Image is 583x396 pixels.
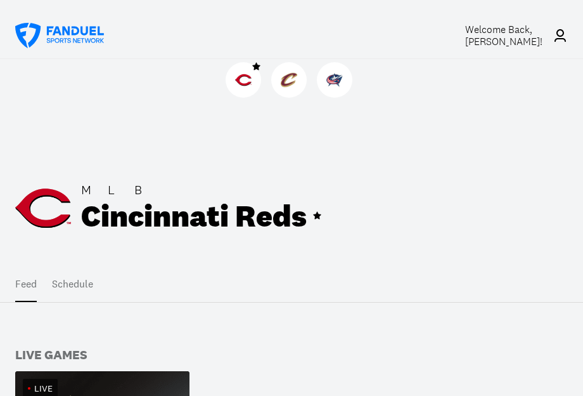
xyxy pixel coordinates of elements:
[15,180,71,236] img: CINCINNATI REDS team logo
[81,197,307,234] div: Cincinnati Reds
[428,23,568,48] a: Welcome Back,[PERSON_NAME]!
[326,72,343,88] img: Blue Jackets
[81,182,322,197] div: MLB
[281,72,297,88] img: Cavaliers
[34,384,53,393] div: Live
[15,348,87,361] div: Live Games
[15,23,104,48] a: FanDuel Sports Network
[317,88,357,100] a: Blue JacketsBlue Jackets
[15,267,37,302] button: Feed
[52,267,93,302] button: Schedule
[465,23,542,48] span: Welcome Back, [PERSON_NAME] !
[235,72,252,88] img: Reds
[226,88,266,100] a: RedsReds
[271,88,312,100] a: CavaliersCavaliers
